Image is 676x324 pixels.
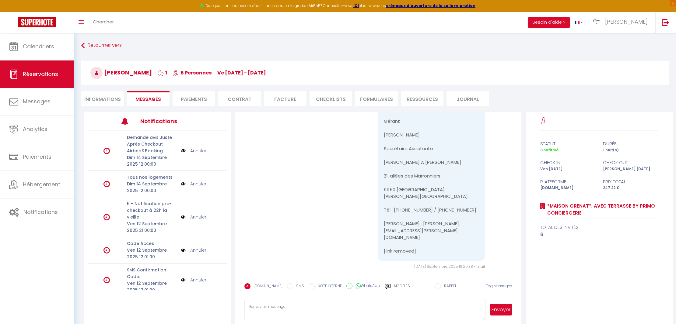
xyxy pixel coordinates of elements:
[23,153,51,160] span: Paiements
[18,17,56,27] img: Super Booking
[88,12,118,33] a: Chercher
[536,166,599,172] div: Ven [DATE]
[315,283,342,290] label: NOTE INTERNE
[536,140,599,147] div: statut
[587,12,655,33] a: ... [PERSON_NAME]
[386,3,475,8] a: créneaux d'ouverture de la salle migration
[540,147,559,153] span: Confirmé
[545,202,658,217] a: *Maison Grenat*, avec terrasse by Primo Conciergerie
[90,69,152,76] span: [PERSON_NAME]
[190,181,206,187] a: Annuler
[486,283,512,288] span: Tag Messages
[190,214,206,220] a: Annuler
[23,43,54,50] span: Calendriers
[401,91,443,106] li: Ressources
[181,181,186,187] img: NO IMAGE
[414,264,485,269] span: [DATE] Septembre 2025 16:26:38 - mail
[490,304,513,315] button: Envoyer
[127,267,177,280] p: SMS Confirmation Code.
[352,283,380,290] label: WhatsApp
[447,91,489,106] li: Journal
[599,178,662,185] div: Prix total
[536,185,599,191] div: [DOMAIN_NAME]
[23,125,47,133] span: Analytics
[218,91,261,106] li: Contrat
[181,214,186,220] img: NO IMAGE
[190,277,206,283] a: Annuler
[353,3,359,8] a: ICI
[190,147,206,154] a: Annuler
[181,247,186,253] img: NO IMAGE
[540,224,658,231] div: total des invités
[23,98,51,105] span: Messages
[310,91,352,106] li: CHECKLISTS
[93,19,114,25] span: Chercher
[127,154,177,167] p: Dim 14 Septembre 2025 12:00:00
[127,181,177,194] p: Dim 14 Septembre 2025 12:00:00
[140,114,198,128] h3: Notifications
[592,17,601,26] img: ...
[605,18,648,26] span: [PERSON_NAME]
[173,69,212,76] span: 6 Personnes
[217,69,266,76] span: ve [DATE] - [DATE]
[355,91,398,106] li: FORMULAIRES
[662,19,669,26] img: logout
[599,147,662,153] div: 1 nuit(s)
[599,159,662,166] div: check out
[127,174,177,181] p: Tous nos logements
[127,247,177,260] p: Ven 12 Septembre 2025 12:01:00
[81,91,124,106] li: Informations
[158,69,167,76] span: 1
[127,220,177,234] p: Ven 12 Septembre 2025 21:00:00
[599,185,662,191] div: 247.22 €
[127,280,177,293] p: Ven 12 Septembre 2025 12:01:00
[127,240,177,247] p: Code Accès
[127,134,177,154] p: Demande avis Juste Après Checkout Airbnb&Booking
[250,283,282,290] label: [DOMAIN_NAME]
[528,17,570,28] button: Besoin d'aide ?
[536,159,599,166] div: check in
[135,96,161,103] span: Messages
[599,140,662,147] div: durée
[81,40,669,51] a: Retourner vers
[264,91,306,106] li: Facture
[181,147,186,154] img: NO IMAGE
[23,208,58,216] span: Notifications
[536,178,599,185] div: Plateforme
[599,166,662,172] div: [PERSON_NAME] [DATE]
[190,247,206,253] a: Annuler
[127,200,177,220] p: 5 - Notification pre-checkout à 22h la vieille
[23,70,58,78] span: Réservations
[23,181,60,188] span: Hébergement
[540,231,658,238] div: 6
[293,283,304,290] label: SMS
[441,283,457,290] label: RAPPEL
[181,277,186,283] img: NO IMAGE
[173,91,215,106] li: Paiements
[5,2,23,21] button: Ouvrir le widget de chat LiveChat
[394,283,410,294] label: Modèles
